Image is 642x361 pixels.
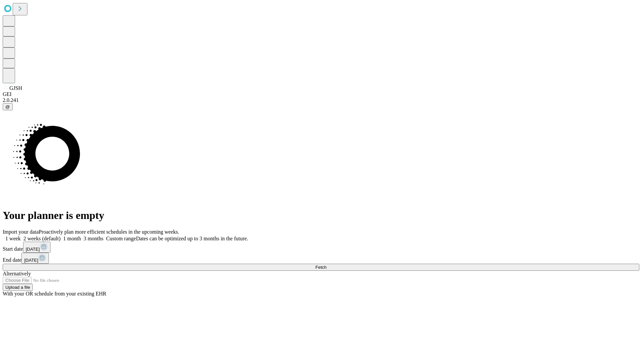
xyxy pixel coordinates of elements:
div: Start date [3,242,639,253]
div: End date [3,253,639,264]
span: 1 month [63,236,81,241]
span: Proactively plan more efficient schedules in the upcoming weeks. [39,229,179,235]
span: Dates can be optimized up to 3 months in the future. [136,236,248,241]
span: @ [5,104,10,109]
button: [DATE] [23,242,50,253]
h1: Your planner is empty [3,209,639,222]
button: [DATE] [21,253,49,264]
span: Alternatively [3,271,31,276]
div: GEI [3,91,639,97]
button: Fetch [3,264,639,271]
span: 1 week [5,236,21,241]
span: [DATE] [24,258,38,263]
button: Upload a file [3,284,33,291]
span: Fetch [315,265,326,270]
button: @ [3,103,13,110]
span: Import your data [3,229,39,235]
div: 2.0.241 [3,97,639,103]
span: Custom range [106,236,136,241]
span: 2 weeks (default) [23,236,61,241]
span: With your OR schedule from your existing EHR [3,291,106,296]
span: [DATE] [26,247,40,252]
span: GJSH [9,85,22,91]
span: 3 months [84,236,103,241]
